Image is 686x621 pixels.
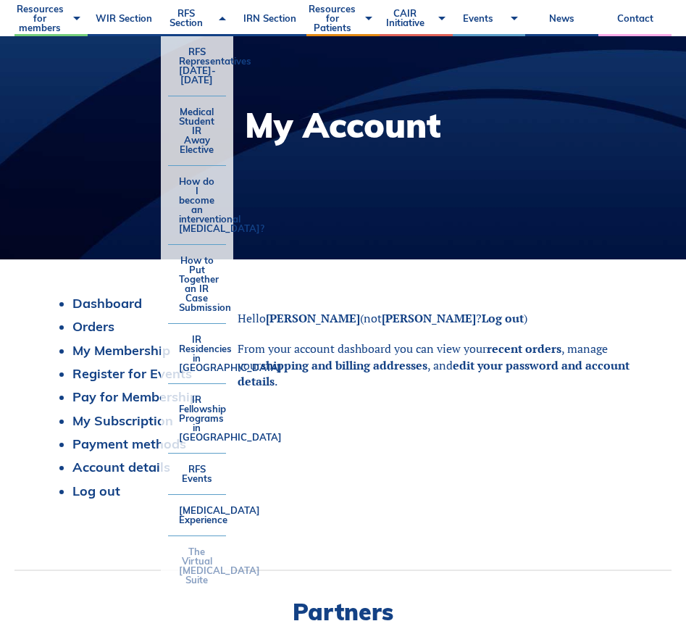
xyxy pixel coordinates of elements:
a: My Subscription [72,412,173,429]
a: Dashboard [72,295,142,312]
a: edit your password and account details [238,357,629,389]
a: How to Put Together an IR Case Submission [168,245,227,323]
a: Log out [482,310,524,326]
a: recent orders [487,341,561,357]
a: shipping and billing addresses [261,357,427,373]
p: From your account dashboard you can view your , manage your , and . [238,341,635,389]
a: IR Residencies in [GEOGRAPHIC_DATA] [168,324,227,383]
a: My Membership [72,342,170,359]
a: How do I become an interventional [MEDICAL_DATA]? [168,166,227,244]
a: [MEDICAL_DATA] Experience [168,495,227,535]
a: IR Fellowship Programs in [GEOGRAPHIC_DATA] [168,384,227,453]
a: Medical Student IR Away Elective [168,96,227,165]
a: Register for Events [72,365,192,382]
a: Account details [72,459,170,475]
a: Orders [72,318,114,335]
p: Hello (not ? ) [238,310,635,326]
a: RFS Representatives [DATE]-[DATE] [168,36,227,96]
a: RFS Events [168,454,227,494]
h1: My Account [245,108,441,142]
strong: [PERSON_NAME] [266,310,360,326]
a: Payment methods [72,435,186,452]
a: The Virtual [MEDICAL_DATA] Suite [168,536,227,596]
a: Pay for Membership [72,388,198,405]
a: Log out [72,483,120,499]
strong: [PERSON_NAME] [382,310,476,326]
